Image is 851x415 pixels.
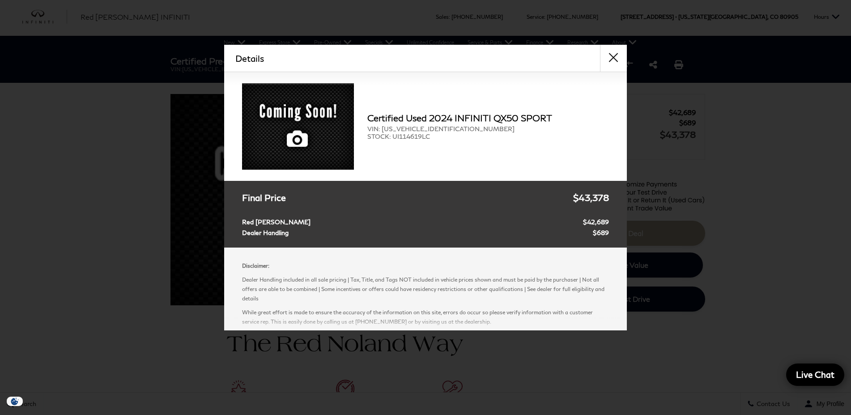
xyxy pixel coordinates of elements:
[593,227,609,239] span: $689
[242,275,609,303] p: Dealer Handling included in all sale pricing | Tax, Title, and Tags NOT included in vehicle price...
[583,217,609,228] span: $42,689
[367,113,609,123] h2: Certified Used 2024 INFINITI QX50 SPORT
[242,83,354,170] img: 2024 INFINITI QX50 SPORT
[242,217,609,228] a: Red [PERSON_NAME] $42,689
[224,45,627,72] div: Details
[4,397,25,406] img: Opt-Out Icon
[242,227,609,239] a: Dealer Handling $689
[786,364,844,386] a: Live Chat
[242,262,269,269] strong: Disclaimer:
[367,133,609,140] span: STOCK: UI114619LC
[791,369,839,380] span: Live Chat
[367,125,609,133] span: VIN: [US_VEHICLE_IDENTIFICATION_NUMBER]
[573,190,609,205] span: $43,378
[242,217,315,228] span: Red [PERSON_NAME]
[242,190,609,205] a: Final Price $43,378
[600,45,627,72] button: close
[4,397,25,406] section: Click to Open Cookie Consent Modal
[242,227,293,239] span: Dealer Handling
[242,190,290,205] span: Final Price
[242,308,609,326] p: While great effort is made to ensure the accuracy of the information on this site, errors do occu...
